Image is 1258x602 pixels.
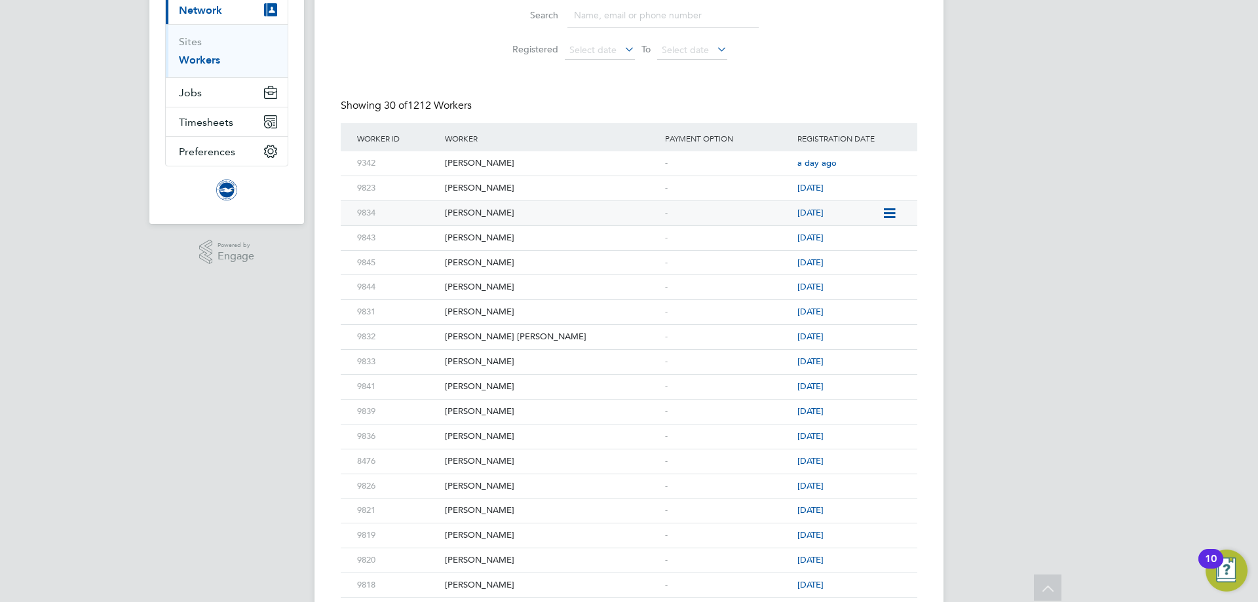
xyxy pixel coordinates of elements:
span: [DATE] [797,529,824,540]
div: 9821 [354,499,442,523]
span: [DATE] [797,480,824,491]
div: 9823 [354,176,442,200]
a: 9818[PERSON_NAME]-[DATE] [354,573,904,584]
a: 9823[PERSON_NAME]-[DATE] [354,176,904,187]
div: [PERSON_NAME] [PERSON_NAME] [442,325,662,349]
a: 9832[PERSON_NAME] [PERSON_NAME]-[DATE] [354,324,904,335]
span: To [638,41,655,58]
span: 1212 Workers [384,99,472,112]
div: - [662,275,794,299]
span: [DATE] [797,381,824,392]
div: [PERSON_NAME] [442,350,662,374]
div: - [662,499,794,523]
span: [DATE] [797,554,824,565]
div: - [662,226,794,250]
div: - [662,251,794,275]
div: Worker [442,123,662,153]
div: [PERSON_NAME] [442,499,662,523]
span: [DATE] [797,232,824,243]
span: [DATE] [797,405,824,417]
a: 9826[PERSON_NAME]-[DATE] [354,474,904,485]
div: [PERSON_NAME] [442,474,662,499]
div: Registration Date [794,123,904,153]
div: - [662,474,794,499]
div: [PERSON_NAME] [442,201,662,225]
div: 9819 [354,523,442,548]
span: 30 of [384,99,408,112]
span: Jobs [179,86,202,99]
div: 9844 [354,275,442,299]
a: 9834[PERSON_NAME]-[DATE] [354,200,882,212]
div: [PERSON_NAME] [442,573,662,597]
button: Jobs [166,78,288,107]
button: Timesheets [166,107,288,136]
a: 9841[PERSON_NAME]-[DATE] [354,374,904,385]
span: [DATE] [797,281,824,292]
div: - [662,201,794,225]
a: Go to home page [165,179,288,200]
div: - [662,573,794,597]
div: [PERSON_NAME] [442,275,662,299]
a: 9833[PERSON_NAME]-[DATE] [354,349,904,360]
a: Workers [179,54,220,66]
a: 9820[PERSON_NAME]-[DATE] [354,548,904,559]
a: 9844[PERSON_NAME]-[DATE] [354,274,904,286]
a: 9831[PERSON_NAME]-[DATE] [354,299,904,310]
div: Worker ID [354,123,442,153]
div: 9826 [354,474,442,499]
a: 9821[PERSON_NAME]-[DATE] [354,498,904,509]
div: - [662,325,794,349]
div: [PERSON_NAME] [442,400,662,424]
div: Payment Option [662,123,794,153]
div: - [662,523,794,548]
a: Sites [179,35,202,48]
div: - [662,350,794,374]
span: [DATE] [797,207,824,218]
div: 9820 [354,548,442,573]
div: - [662,176,794,200]
div: - [662,300,794,324]
div: - [662,424,794,449]
span: [DATE] [797,257,824,268]
a: 9836[PERSON_NAME]-[DATE] [354,424,904,435]
input: Name, email or phone number [567,3,759,28]
img: brightonandhovealbion-logo-retina.png [216,179,237,200]
div: [PERSON_NAME] [442,300,662,324]
label: Registered [499,43,558,55]
div: [PERSON_NAME] [442,151,662,176]
div: - [662,151,794,176]
div: 9831 [354,300,442,324]
button: Preferences [166,137,288,166]
a: 9342[PERSON_NAME]-a day ago [354,151,904,162]
span: [DATE] [797,455,824,466]
div: Network [166,24,288,77]
div: [PERSON_NAME] [442,375,662,399]
div: 9342 [354,151,442,176]
span: Timesheets [179,116,233,128]
div: 9843 [354,226,442,250]
div: [PERSON_NAME] [442,424,662,449]
div: 9841 [354,375,442,399]
span: [DATE] [797,356,824,367]
div: - [662,449,794,474]
div: 9832 [354,325,442,349]
span: Engage [218,251,254,262]
span: [DATE] [797,306,824,317]
a: 9843[PERSON_NAME]-[DATE] [354,225,904,236]
div: 9845 [354,251,442,275]
div: 10 [1205,559,1217,576]
a: 9819[PERSON_NAME]-[DATE] [354,523,904,534]
span: Preferences [179,145,235,158]
div: [PERSON_NAME] [442,176,662,200]
div: 8476 [354,449,442,474]
div: [PERSON_NAME] [442,449,662,474]
a: Powered byEngage [199,240,255,265]
button: Open Resource Center, 10 new notifications [1206,550,1248,592]
label: Search [499,9,558,21]
a: 8476[PERSON_NAME]-[DATE] [354,449,904,460]
div: - [662,548,794,573]
span: Select date [662,44,709,56]
div: Showing [341,99,474,113]
div: 9818 [354,573,442,597]
div: [PERSON_NAME] [442,548,662,573]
